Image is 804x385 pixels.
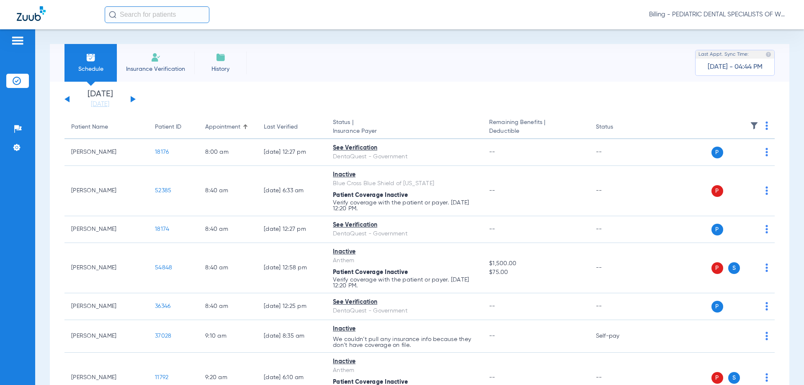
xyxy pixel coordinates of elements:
td: -- [589,243,646,293]
td: 8:40 AM [198,293,257,320]
div: Last Verified [264,123,298,132]
span: -- [489,226,495,232]
img: last sync help info [765,52,771,57]
img: group-dot-blue.svg [765,148,768,156]
td: [PERSON_NAME] [64,166,148,216]
span: Insurance Verification [123,65,188,73]
td: 8:40 AM [198,166,257,216]
td: -- [589,139,646,166]
span: Billing - PEDIATRIC DENTAL SPECIALISTS OF WESTERN [US_STATE] [649,10,787,19]
span: Deductible [489,127,582,136]
img: Search Icon [109,11,116,18]
div: Last Verified [264,123,320,132]
input: Search for patients [105,6,209,23]
div: Blue Cross Blue Shield of [US_STATE] [333,179,476,188]
td: [DATE] 6:33 AM [257,166,326,216]
span: $1,500.00 [489,259,582,268]
span: Schedule [71,65,111,73]
div: Inactive [333,248,476,256]
span: P [711,185,723,197]
img: group-dot-blue.svg [765,225,768,233]
span: $75.00 [489,268,582,277]
td: -- [589,293,646,320]
div: DentaQuest - Government [333,152,476,161]
img: Manual Insurance Verification [151,52,161,62]
td: 8:00 AM [198,139,257,166]
div: Patient Name [71,123,108,132]
td: [DATE] 8:35 AM [257,320,326,353]
span: P [711,372,723,384]
td: Self-pay [589,320,646,353]
span: -- [489,333,495,339]
p: Verify coverage with the patient or payer. [DATE] 12:20 PM. [333,277,476,289]
div: Inactive [333,325,476,333]
span: 36346 [155,303,170,309]
td: [PERSON_NAME] [64,139,148,166]
span: Patient Coverage Inactive [333,379,408,385]
span: -- [489,375,495,380]
div: Appointment [205,123,250,132]
td: [DATE] 12:58 PM [257,243,326,293]
span: 18174 [155,226,169,232]
div: See Verification [333,221,476,230]
img: History [216,52,226,62]
td: [DATE] 12:25 PM [257,293,326,320]
div: Anthem [333,256,476,265]
span: -- [489,149,495,155]
div: Inactive [333,171,476,179]
td: -- [589,216,646,243]
span: Last Appt. Sync Time: [698,50,749,59]
div: Inactive [333,357,476,366]
span: Patient Coverage Inactive [333,269,408,275]
td: [PERSON_NAME] [64,320,148,353]
span: P [711,301,723,313]
span: -- [489,303,495,309]
th: Remaining Benefits | [482,116,589,139]
p: Verify coverage with the patient or payer. [DATE] 12:20 PM. [333,200,476,212]
img: group-dot-blue.svg [765,264,768,272]
div: DentaQuest - Government [333,307,476,315]
span: Patient Coverage Inactive [333,192,408,198]
span: P [711,224,723,235]
td: [PERSON_NAME] [64,243,148,293]
span: 37028 [155,333,171,339]
img: group-dot-blue.svg [765,121,768,130]
img: Zuub Logo [17,6,46,21]
span: P [711,147,723,158]
span: Insurance Payer [333,127,476,136]
td: [DATE] 12:27 PM [257,139,326,166]
li: [DATE] [75,90,125,109]
span: 11792 [155,375,168,380]
div: Patient Name [71,123,142,132]
td: 9:10 AM [198,320,257,353]
img: group-dot-blue.svg [765,302,768,310]
td: [PERSON_NAME] [64,293,148,320]
span: [DATE] - 04:44 PM [708,63,763,71]
td: [DATE] 12:27 PM [257,216,326,243]
a: [DATE] [75,100,125,109]
th: Status | [326,116,482,139]
img: filter.svg [750,121,758,130]
span: S [728,372,740,384]
span: 18176 [155,149,169,155]
img: Schedule [86,52,96,62]
iframe: Chat Widget [762,345,804,385]
div: See Verification [333,298,476,307]
img: group-dot-blue.svg [765,186,768,195]
img: group-dot-blue.svg [765,332,768,340]
td: [PERSON_NAME] [64,216,148,243]
div: Anthem [333,366,476,375]
td: 8:40 AM [198,243,257,293]
td: 8:40 AM [198,216,257,243]
div: Patient ID [155,123,192,132]
span: P [711,262,723,274]
p: We couldn’t pull any insurance info because they don’t have coverage on file. [333,336,476,348]
span: S [728,262,740,274]
span: 52385 [155,188,171,194]
td: -- [589,166,646,216]
div: Patient ID [155,123,181,132]
span: -- [489,188,495,194]
div: See Verification [333,144,476,152]
span: 54848 [155,265,172,271]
